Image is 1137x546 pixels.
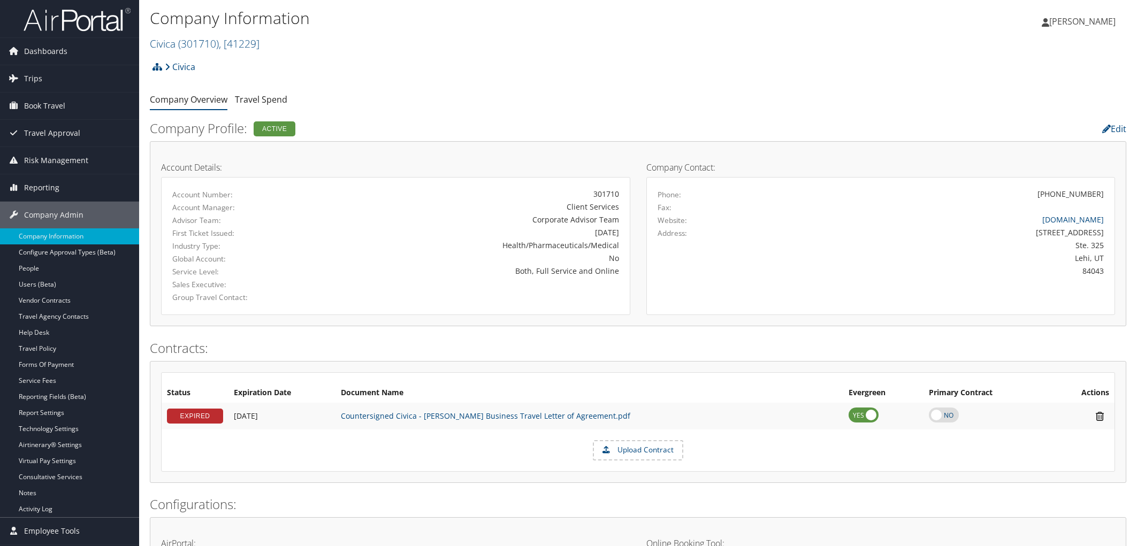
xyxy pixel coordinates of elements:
[773,252,1104,264] div: Lehi, UT
[235,94,287,105] a: Travel Spend
[658,202,671,213] label: Fax:
[1090,411,1109,422] i: Remove Contract
[234,411,258,421] span: [DATE]
[172,189,310,200] label: Account Number:
[150,7,801,29] h1: Company Information
[254,121,295,136] div: Active
[150,94,227,105] a: Company Overview
[658,215,687,226] label: Website:
[594,441,682,459] label: Upload Contract
[165,56,195,78] a: Civica
[162,383,228,403] th: Status
[1037,188,1104,199] div: [PHONE_NUMBER]
[172,202,310,213] label: Account Manager:
[161,163,630,172] h4: Account Details:
[167,409,223,424] div: EXPIRED
[1042,214,1104,225] a: [DOMAIN_NAME]
[335,383,843,403] th: Document Name
[646,163,1116,172] h4: Company Contact:
[172,292,310,303] label: Group Travel Contact:
[924,383,1049,403] th: Primary Contract
[773,227,1104,238] div: [STREET_ADDRESS]
[172,253,310,264] label: Global Account:
[24,7,131,32] img: airportal-logo.png
[326,252,619,264] div: No
[228,383,335,403] th: Expiration Date
[24,120,80,147] span: Travel Approval
[172,215,310,226] label: Advisor Team:
[172,266,310,277] label: Service Level:
[326,240,619,251] div: Health/Pharmaceuticals/Medical
[150,339,1126,357] h2: Contracts:
[326,201,619,212] div: Client Services
[1102,123,1126,135] a: Edit
[1042,5,1126,37] a: [PERSON_NAME]
[150,495,1126,513] h2: Configurations:
[172,241,310,251] label: Industry Type:
[326,188,619,199] div: 301710
[219,36,260,51] span: , [ 41229 ]
[24,38,67,65] span: Dashboards
[24,93,65,119] span: Book Travel
[178,36,219,51] span: ( 301710 )
[150,36,260,51] a: Civica
[341,411,630,421] a: Countersigned Civica - [PERSON_NAME] Business Travel Letter of Agreement.pdf
[773,240,1104,251] div: Ste. 325
[24,174,59,201] span: Reporting
[150,119,796,137] h2: Company Profile:
[326,214,619,225] div: Corporate Advisor Team
[24,65,42,92] span: Trips
[773,265,1104,276] div: 84043
[326,265,619,276] div: Both, Full Service and Online
[1049,16,1116,27] span: [PERSON_NAME]
[172,279,310,290] label: Sales Executive:
[658,189,681,200] label: Phone:
[234,411,330,421] div: Add/Edit Date
[24,518,80,544] span: Employee Tools
[326,227,619,238] div: [DATE]
[658,228,687,239] label: Address:
[24,147,88,174] span: Risk Management
[1049,383,1115,403] th: Actions
[24,202,83,228] span: Company Admin
[843,383,924,403] th: Evergreen
[172,228,310,239] label: First Ticket Issued:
